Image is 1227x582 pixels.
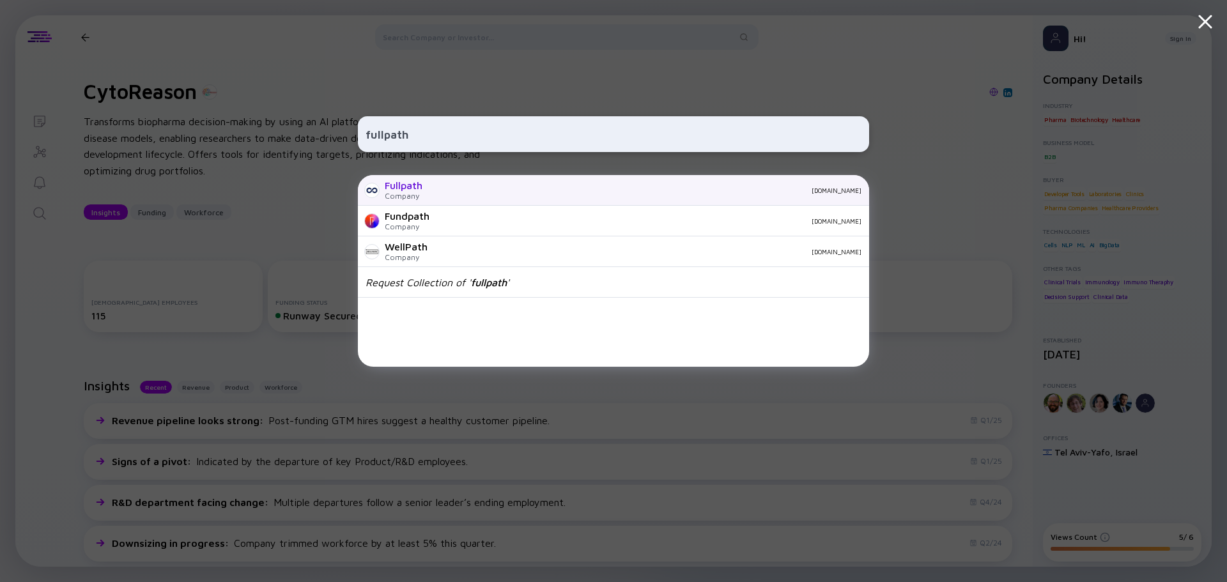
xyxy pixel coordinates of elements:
[438,248,861,256] div: [DOMAIN_NAME]
[471,277,507,288] span: fullpath
[433,187,861,194] div: [DOMAIN_NAME]
[385,252,428,262] div: Company
[366,123,861,146] input: Search Company or Investor...
[385,191,422,201] div: Company
[385,210,429,222] div: Fundpath
[385,222,429,231] div: Company
[440,217,861,225] div: [DOMAIN_NAME]
[385,241,428,252] div: WellPath
[385,180,422,191] div: Fullpath
[366,277,509,288] div: Request Collection of ' '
